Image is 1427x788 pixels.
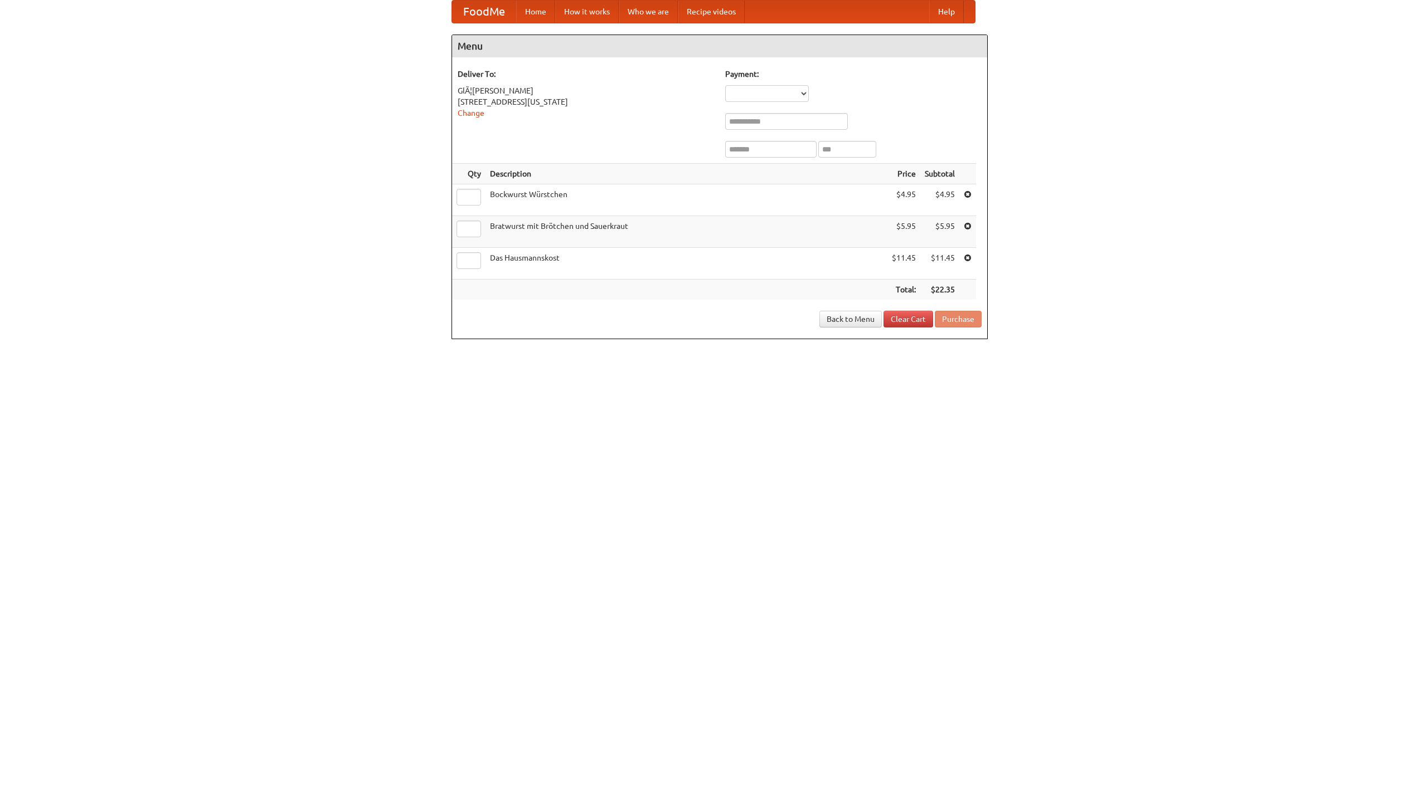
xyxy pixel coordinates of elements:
[920,216,959,248] td: $5.95
[458,68,714,80] h5: Deliver To:
[458,109,484,118] a: Change
[887,280,920,300] th: Total:
[929,1,964,23] a: Help
[887,184,920,216] td: $4.95
[452,164,486,184] th: Qty
[486,248,887,280] td: Das Hausmannskost
[725,68,982,80] h5: Payment:
[486,164,887,184] th: Description
[887,248,920,280] td: $11.45
[920,248,959,280] td: $11.45
[516,1,555,23] a: Home
[486,216,887,248] td: Bratwurst mit Brötchen und Sauerkraut
[458,96,714,107] div: [STREET_ADDRESS][US_STATE]
[819,311,882,327] a: Back to Menu
[920,280,959,300] th: $22.35
[887,164,920,184] th: Price
[935,311,982,327] button: Purchase
[619,1,678,23] a: Who we are
[458,85,714,96] div: GlÃ¦[PERSON_NAME]
[555,1,619,23] a: How it works
[884,311,933,327] a: Clear Cart
[486,184,887,216] td: Bockwurst Würstchen
[887,216,920,248] td: $5.95
[452,1,516,23] a: FoodMe
[920,184,959,216] td: $4.95
[452,35,987,57] h4: Menu
[678,1,745,23] a: Recipe videos
[920,164,959,184] th: Subtotal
